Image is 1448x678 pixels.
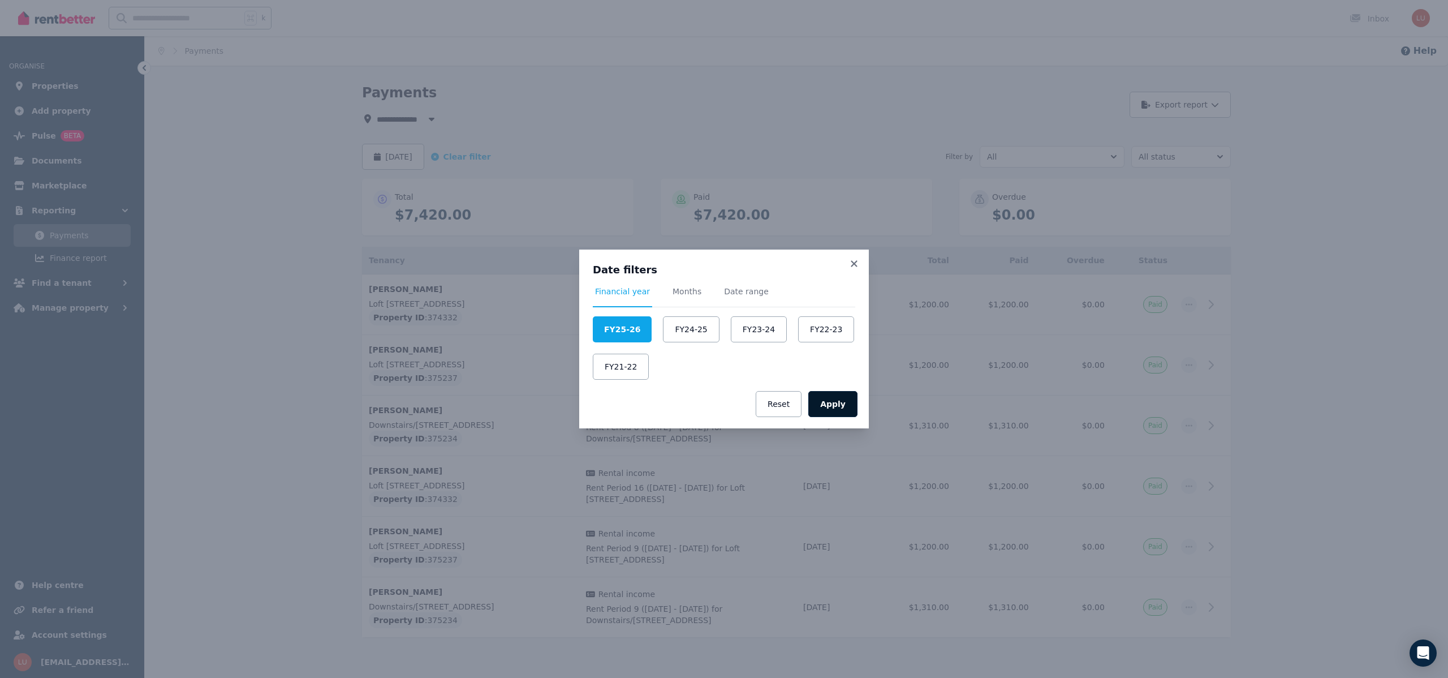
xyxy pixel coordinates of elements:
button: FY24-25 [663,316,719,342]
h3: Date filters [593,263,855,277]
button: FY23-24 [731,316,787,342]
span: Months [673,286,701,297]
span: Financial year [595,286,650,297]
div: Open Intercom Messenger [1410,640,1437,667]
button: FY21-22 [593,354,649,380]
span: Date range [724,286,769,297]
button: Reset [756,391,801,417]
button: Apply [808,391,857,417]
button: FY22-23 [798,316,854,342]
button: FY25-26 [593,316,652,342]
nav: Tabs [593,286,855,307]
